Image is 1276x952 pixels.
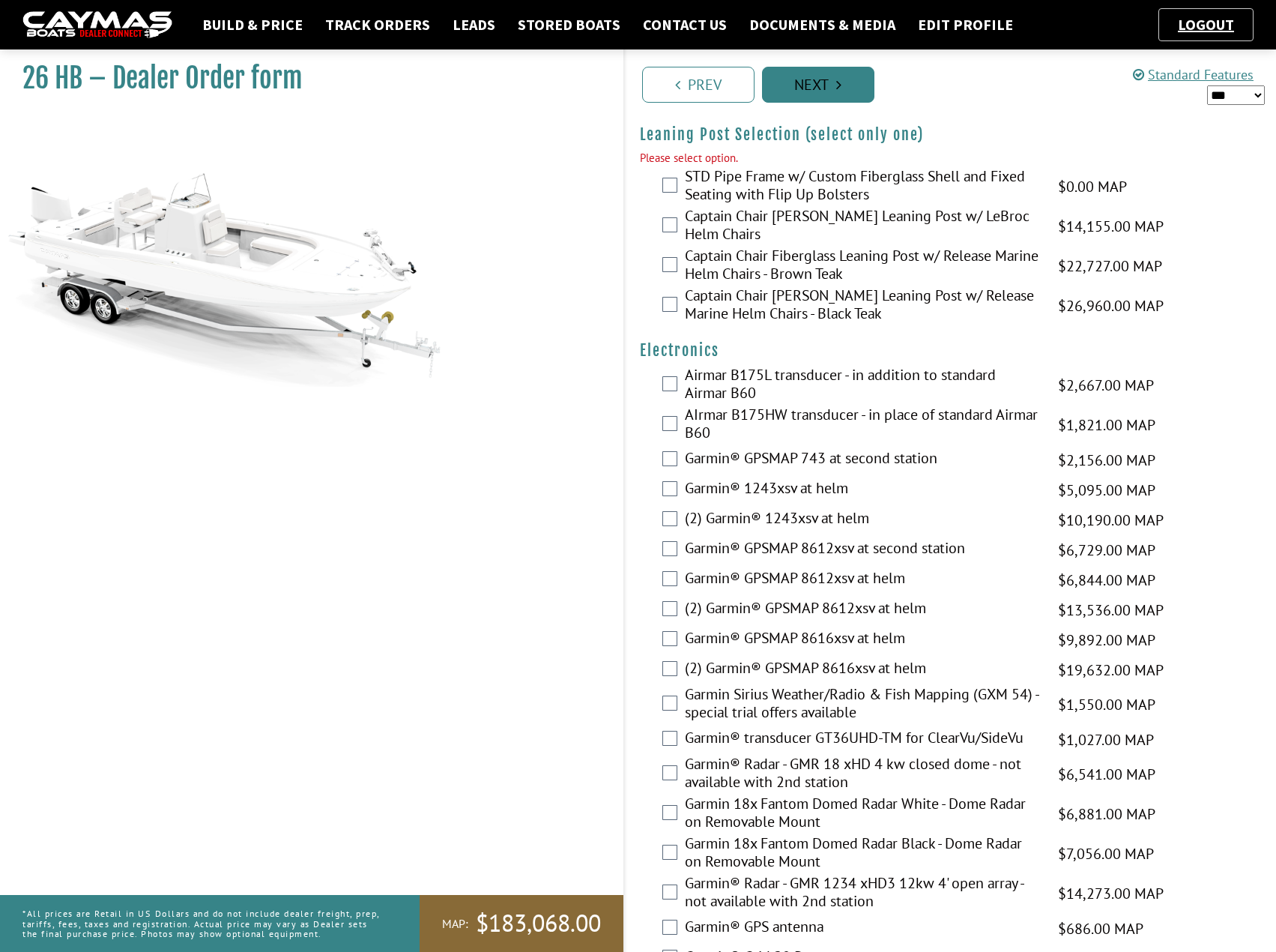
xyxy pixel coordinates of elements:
label: (2) Garmin® GPSMAP 8616xsv at helm [685,659,1040,681]
a: Prev [642,67,755,103]
span: $19,632.00 MAP [1058,659,1164,681]
label: Garmin® Radar - GMR 1234 xHD3 12kw 4' open array - not available with 2nd station [685,874,1040,914]
span: $6,844.00 MAP [1058,569,1155,591]
label: Garmin® GPSMAP 8612xsv at helm [685,569,1040,591]
span: $1,821.00 MAP [1058,414,1155,436]
a: Next [762,67,874,103]
span: $9,892.00 MAP [1058,629,1155,651]
label: Airmar B175L transducer - in addition to standard Airmar B60 [685,366,1040,406]
label: Captain Chair Fiberglass Leaning Post w/ Release Marine Helm Chairs - Brown Teak [685,247,1040,286]
span: $1,550.00 MAP [1058,693,1155,716]
label: Captain Chair [PERSON_NAME] Leaning Post w/ Release Marine Helm Chairs - Black Teak [685,286,1040,326]
label: Captain Chair [PERSON_NAME] Leaning Post w/ LeBroc Helm Chairs [685,207,1040,247]
a: Leads [445,15,503,34]
a: Contact Us [635,15,734,34]
span: $6,541.00 MAP [1058,763,1155,786]
label: Garmin® Radar - GMR 18 xHD 4 kw closed dome - not available with 2nd station [685,755,1040,795]
label: STD Pipe Frame w/ Custom Fiberglass Shell and Fixed Seating with Flip Up Bolsters [685,167,1040,207]
a: Edit Profile [910,15,1021,34]
span: $10,190.00 MAP [1058,509,1164,531]
a: Documents & Media [742,15,903,34]
h4: Electronics [640,341,1262,360]
div: Please select option. [640,150,1262,167]
h4: Leaning Post Selection (select only one) [640,125,1262,144]
label: Garmin® GPSMAP 8612xsv at second station [685,539,1040,561]
a: Standard Features [1133,66,1254,83]
label: Garmin® GPS antenna [685,918,1040,939]
label: (2) Garmin® GPSMAP 8612xsv at helm [685,599,1040,621]
label: Garmin 18x Fantom Domed Radar White - Dome Radar on Removable Mount [685,795,1040,834]
label: Garmin 18x Fantom Domed Radar Black - Dome Radar on Removable Mount [685,834,1040,874]
span: $14,155.00 MAP [1058,215,1164,238]
label: Garmin® 1243xsv at helm [685,479,1040,501]
img: caymas-dealer-connect-2ed40d3bc7270c1d8d7ffb4b79bf05adc795679939227970def78ec6f6c03838.gif [22,11,172,39]
span: $14,273.00 MAP [1058,882,1164,905]
h1: 26 HB – Dealer Order form [22,61,586,95]
span: $6,729.00 MAP [1058,539,1155,561]
span: $22,727.00 MAP [1058,255,1162,277]
span: $686.00 MAP [1058,918,1143,940]
label: Garmin® transducer GT36UHD-TM for ClearVu/SideVu [685,729,1040,750]
span: $1,027.00 MAP [1058,729,1154,751]
label: AIrmar B175HW transducer - in place of standard Airmar B60 [685,406,1040,445]
span: $2,667.00 MAP [1058,374,1154,397]
label: Garmin Sirius Weather/Radio & Fish Mapping (GXM 54) - special trial offers available [685,685,1040,725]
span: $13,536.00 MAP [1058,599,1164,621]
label: Garmin® GPSMAP 743 at second station [685,449,1040,471]
span: $183,068.00 [476,908,601,939]
a: MAP:$183,068.00 [420,895,623,952]
span: $7,056.00 MAP [1058,843,1154,865]
p: *All prices are Retail in US Dollars and do not include dealer freight, prep, tariffs, fees, taxe... [22,901,386,946]
span: $5,095.00 MAP [1058,479,1155,501]
label: (2) Garmin® 1243xsv at helm [685,509,1040,531]
span: $26,960.00 MAP [1058,295,1164,317]
span: $6,881.00 MAP [1058,803,1155,825]
span: $0.00 MAP [1058,175,1127,198]
span: $2,156.00 MAP [1058,449,1155,472]
label: Garmin® GPSMAP 8616xsv at helm [685,629,1040,651]
span: MAP: [442,916,468,932]
a: Build & Price [195,15,310,34]
a: Track Orders [318,15,438,34]
a: Logout [1170,15,1242,34]
a: Stored Boats [510,15,628,34]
